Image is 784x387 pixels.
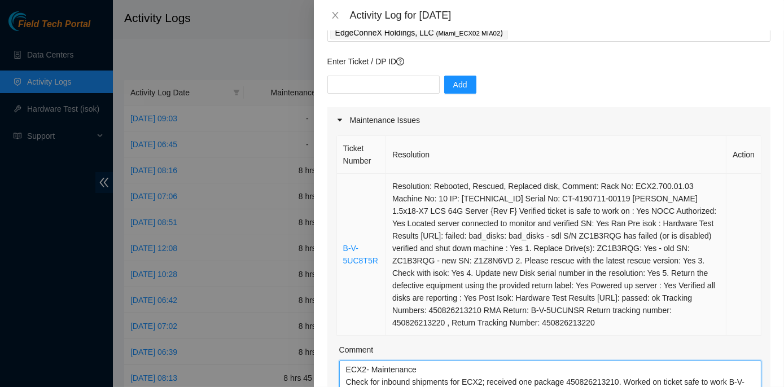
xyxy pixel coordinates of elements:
td: Resolution: Rebooted, Rescued, Replaced disk, Comment: Rack No: ECX2.700.01.03 Machine No: 10 IP:... [386,174,726,336]
button: Add [444,76,476,94]
th: Resolution [386,136,726,174]
span: caret-right [336,117,343,124]
button: Close [327,10,343,21]
span: Add [453,78,467,91]
div: Maintenance Issues [327,107,770,133]
span: question-circle [396,58,404,65]
div: Activity Log for [DATE] [350,9,770,21]
th: Ticket Number [337,136,386,174]
span: ( Miami_ECX02 MIA02 [436,30,501,37]
a: B-V-5UC8T5R [343,244,378,265]
label: Comment [339,344,374,356]
p: EdgeConneX Holdings, LLC ) [335,27,503,39]
th: Action [726,136,761,174]
span: close [331,11,340,20]
p: Enter Ticket / DP ID [327,55,770,68]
